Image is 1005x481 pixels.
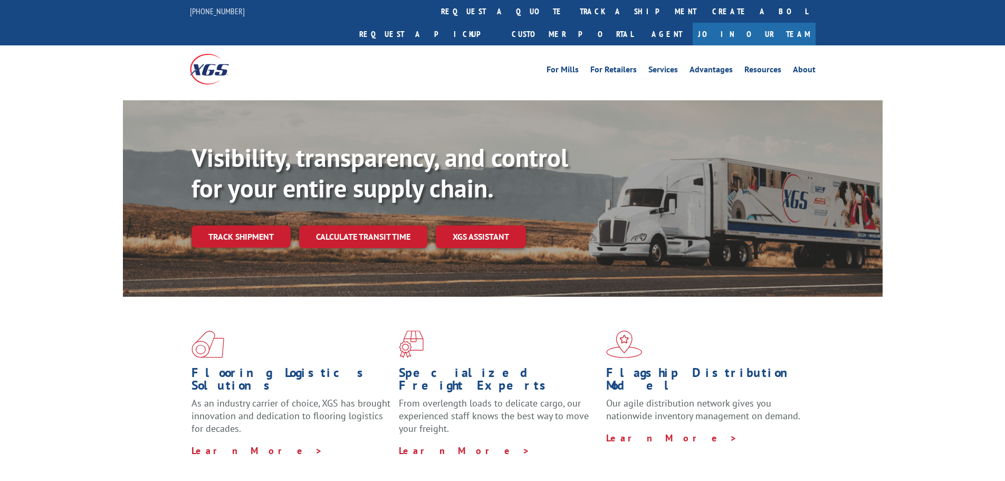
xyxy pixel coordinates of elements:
h1: Flooring Logistics Solutions [192,366,391,397]
a: Request a pickup [351,23,504,45]
a: Track shipment [192,225,291,248]
a: Learn More > [192,445,323,457]
img: xgs-icon-total-supply-chain-intelligence-red [192,331,224,358]
img: xgs-icon-focused-on-flooring-red [399,331,424,358]
a: Learn More > [399,445,530,457]
a: Services [648,65,678,77]
h1: Flagship Distribution Model [606,366,806,397]
span: As an industry carrier of choice, XGS has brought innovation and dedication to flooring logistics... [192,397,390,435]
a: Agent [641,23,693,45]
a: For Mills [547,65,579,77]
a: Resources [744,65,781,77]
b: Visibility, transparency, and control for your entire supply chain. [192,141,568,204]
a: For Retailers [590,65,637,77]
a: [PHONE_NUMBER] [190,6,245,16]
a: Advantages [690,65,733,77]
a: XGS ASSISTANT [436,225,526,248]
h1: Specialized Freight Experts [399,366,598,397]
a: Calculate transit time [299,225,427,248]
a: Customer Portal [504,23,641,45]
a: Learn More > [606,432,738,444]
a: Join Our Team [693,23,816,45]
a: About [793,65,816,77]
p: From overlength loads to delicate cargo, our experienced staff knows the best way to move your fr... [399,397,598,444]
img: xgs-icon-flagship-distribution-model-red [606,331,643,358]
span: Our agile distribution network gives you nationwide inventory management on demand. [606,397,800,422]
